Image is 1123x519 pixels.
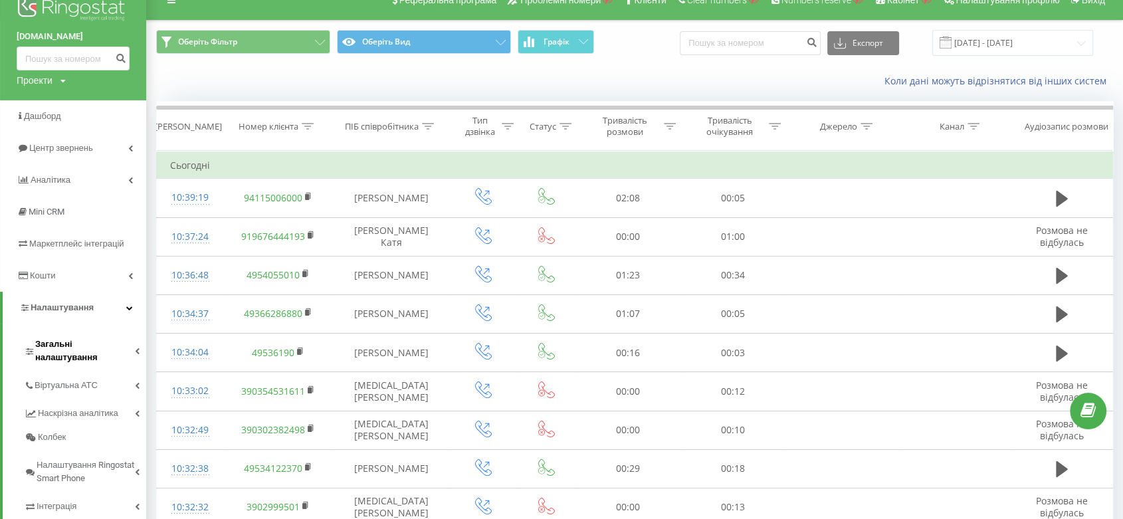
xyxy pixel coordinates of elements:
td: [PERSON_NAME] Катя [332,217,450,256]
td: 00:18 [680,449,785,488]
a: 390354531611 [241,385,304,397]
span: Загальні налаштування [35,338,135,364]
div: 10:32:38 [170,456,210,482]
div: ПІБ співробітника [345,121,419,132]
td: 01:07 [575,294,680,333]
button: Графік [518,30,594,54]
td: 00:05 [680,294,785,333]
div: Канал [940,121,964,132]
td: [PERSON_NAME] [332,294,450,333]
span: Налаштування Ringostat Smart Phone [37,459,135,485]
td: 00:34 [680,256,785,294]
div: Тривалість розмови [589,115,661,138]
td: [MEDICAL_DATA][PERSON_NAME] [332,372,450,411]
td: 00:00 [575,372,680,411]
span: Маркетплейс інтеграцій [29,239,124,249]
a: 919676444193 [241,230,304,243]
a: Колбек [24,425,146,449]
div: 10:34:37 [170,301,210,327]
span: Оберіть Фільтр [178,37,237,47]
a: 390302382498 [241,423,304,436]
span: Графік [544,37,569,47]
td: 00:16 [575,334,680,372]
div: 10:34:04 [170,340,210,365]
td: [MEDICAL_DATA][PERSON_NAME] [332,411,450,449]
span: Наскрізна аналітика [38,407,118,420]
span: Центр звернень [29,143,93,153]
div: 10:33:02 [170,378,210,404]
a: Інтеграція [24,490,146,518]
div: Статус [530,121,556,132]
a: 3902999501 [246,500,299,513]
a: Коли дані можуть відрізнятися вiд інших систем [884,74,1113,87]
div: Тривалість очікування [694,115,766,138]
div: 10:32:49 [170,417,210,443]
a: Загальні налаштування [24,328,146,369]
td: 00:29 [575,449,680,488]
td: [PERSON_NAME] [332,449,450,488]
span: Розмова не відбулась [1036,379,1088,403]
div: 10:39:19 [170,185,210,211]
button: Експорт [827,31,899,55]
span: Mini CRM [29,207,64,217]
div: Джерело [820,121,857,132]
input: Пошук за номером [17,47,130,70]
td: Сьогодні [157,152,1113,179]
td: 01:23 [575,256,680,294]
a: 49536190 [251,346,294,359]
td: 01:00 [680,217,785,256]
span: Віртуальна АТС [35,379,98,392]
td: 00:10 [680,411,785,449]
button: Оберіть Вид [337,30,511,54]
div: Тип дзвінка [462,115,498,138]
input: Пошук за номером [680,31,821,55]
div: [PERSON_NAME] [155,121,222,132]
span: Дашборд [24,111,61,121]
a: 4954055010 [246,268,299,281]
td: 00:00 [575,217,680,256]
span: Налаштування [31,302,94,312]
td: 00:03 [680,334,785,372]
span: Розмова не відбулась [1036,224,1088,249]
a: 94115006000 [243,191,302,204]
div: Номер клієнта [239,121,298,132]
a: Наскрізна аналітика [24,397,146,425]
span: Колбек [38,431,66,444]
td: 00:00 [575,411,680,449]
td: [PERSON_NAME] [332,256,450,294]
td: 00:12 [680,372,785,411]
span: Розмова не відбулась [1036,417,1088,442]
span: Розмова не відбулась [1036,494,1088,519]
div: 10:37:24 [170,224,210,250]
td: [PERSON_NAME] [332,334,450,372]
a: Налаштування Ringostat Smart Phone [24,449,146,490]
a: Налаштування [3,292,146,324]
td: 00:05 [680,179,785,217]
a: Віртуальна АТС [24,369,146,397]
a: [DOMAIN_NAME] [17,30,130,43]
button: Оберіть Фільтр [156,30,330,54]
td: 02:08 [575,179,680,217]
div: Проекти [17,74,52,87]
a: 49534122370 [243,462,302,474]
td: [PERSON_NAME] [332,179,450,217]
span: Аналiтика [31,175,70,185]
div: Аудіозапис розмови [1025,121,1108,132]
div: 10:36:48 [170,262,210,288]
a: 49366286880 [243,307,302,320]
span: Інтеграція [37,500,76,513]
span: Кошти [30,270,55,280]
